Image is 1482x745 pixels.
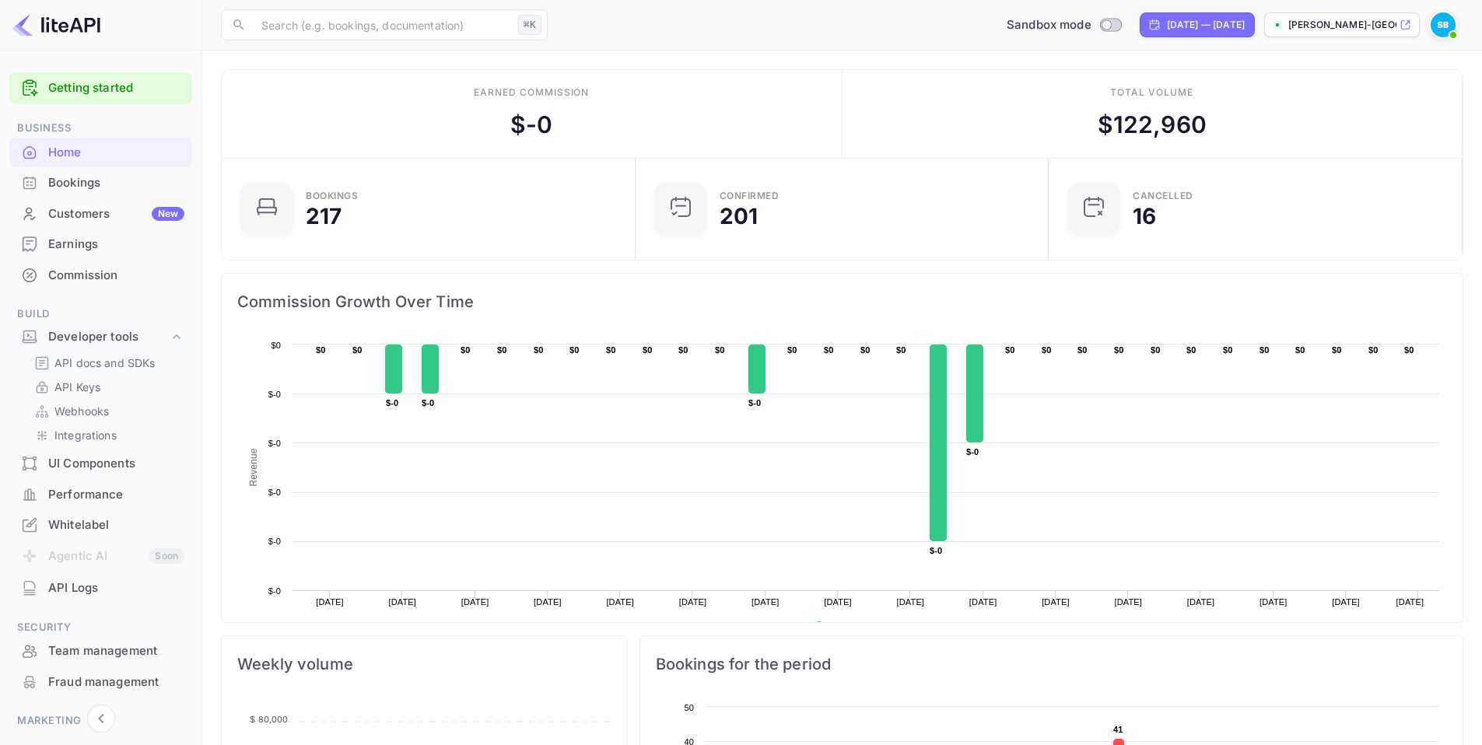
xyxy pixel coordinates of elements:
[9,199,192,229] div: CustomersNew
[1332,345,1342,355] text: $0
[48,516,184,534] div: Whitelabel
[9,138,192,168] div: Home
[9,72,192,104] div: Getting started
[1396,597,1424,607] text: [DATE]
[237,289,1447,314] span: Commission Growth Over Time
[9,261,192,291] div: Commission
[268,537,281,546] text: $-0
[316,345,326,355] text: $0
[9,619,192,636] span: Security
[969,597,997,607] text: [DATE]
[9,510,192,539] a: Whitelabel
[48,328,169,346] div: Developer tools
[9,636,192,665] a: Team management
[48,455,184,473] div: UI Components
[497,345,507,355] text: $0
[461,597,489,607] text: [DATE]
[510,107,552,142] div: $ -0
[28,376,186,398] div: API Keys
[48,236,184,254] div: Earnings
[268,390,281,399] text: $-0
[87,705,115,733] button: Collapse navigation
[1332,597,1360,607] text: [DATE]
[534,345,544,355] text: $0
[1114,345,1124,355] text: $0
[9,229,192,260] div: Earnings
[28,352,186,374] div: API docs and SDKs
[48,144,184,162] div: Home
[48,174,184,192] div: Bookings
[34,379,180,395] a: API Keys
[1140,12,1255,37] div: Click to change the date range period
[829,621,869,632] text: Revenue
[9,199,192,228] a: CustomersNew
[1260,345,1270,355] text: $0
[268,488,281,497] text: $-0
[679,597,707,607] text: [DATE]
[1110,86,1193,100] div: Total volume
[386,398,398,407] text: $-0
[48,579,184,597] div: API Logs
[715,345,725,355] text: $0
[824,597,852,607] text: [DATE]
[1133,205,1156,227] div: 16
[1077,345,1088,355] text: $0
[1223,345,1233,355] text: $0
[606,597,634,607] text: [DATE]
[748,398,761,407] text: $-0
[152,207,184,221] div: New
[569,345,580,355] text: $0
[966,447,979,456] text: $-0
[9,510,192,540] div: Whitelabel
[9,636,192,666] div: Team management
[28,424,186,446] div: Integrations
[1186,345,1196,355] text: $0
[1000,16,1127,34] div: Switch to Production mode
[54,403,109,419] p: Webhooks
[1042,597,1070,607] text: [DATE]
[1187,597,1215,607] text: [DATE]
[1368,345,1379,355] text: $0
[643,345,653,355] text: $0
[237,652,611,677] span: Weekly volume
[352,345,363,355] text: $0
[1113,725,1123,734] text: 41
[306,191,358,201] div: Bookings
[9,168,192,198] div: Bookings
[1042,345,1052,355] text: $0
[1114,597,1142,607] text: [DATE]
[9,138,192,166] a: Home
[860,345,871,355] text: $0
[48,486,184,504] div: Performance
[534,597,562,607] text: [DATE]
[54,427,117,443] p: Integrations
[1133,191,1193,201] div: CANCELLED
[48,642,184,660] div: Team management
[9,480,192,509] a: Performance
[9,324,192,351] div: Developer tools
[824,345,834,355] text: $0
[1431,12,1456,37] img: Srikant Bandaru
[9,573,192,602] a: API Logs
[48,673,184,691] div: Fraud management
[1098,107,1207,142] div: $ 122,960
[1007,16,1091,34] span: Sandbox mode
[9,449,192,477] a: UI Components
[48,79,184,97] a: Getting started
[252,9,512,40] input: Search (e.g. bookings, documentation)
[1167,18,1245,32] div: [DATE] — [DATE]
[9,229,192,258] a: Earnings
[9,120,192,137] span: Business
[518,15,541,35] div: ⌘K
[306,205,342,227] div: 217
[248,448,259,486] text: Revenue
[34,403,180,419] a: Webhooks
[9,480,192,510] div: Performance
[1151,345,1161,355] text: $0
[606,345,616,355] text: $0
[656,652,1447,677] span: Bookings for the period
[9,712,192,729] span: Marketing
[9,573,192,603] div: API Logs
[9,261,192,289] a: Commission
[28,400,186,422] div: Webhooks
